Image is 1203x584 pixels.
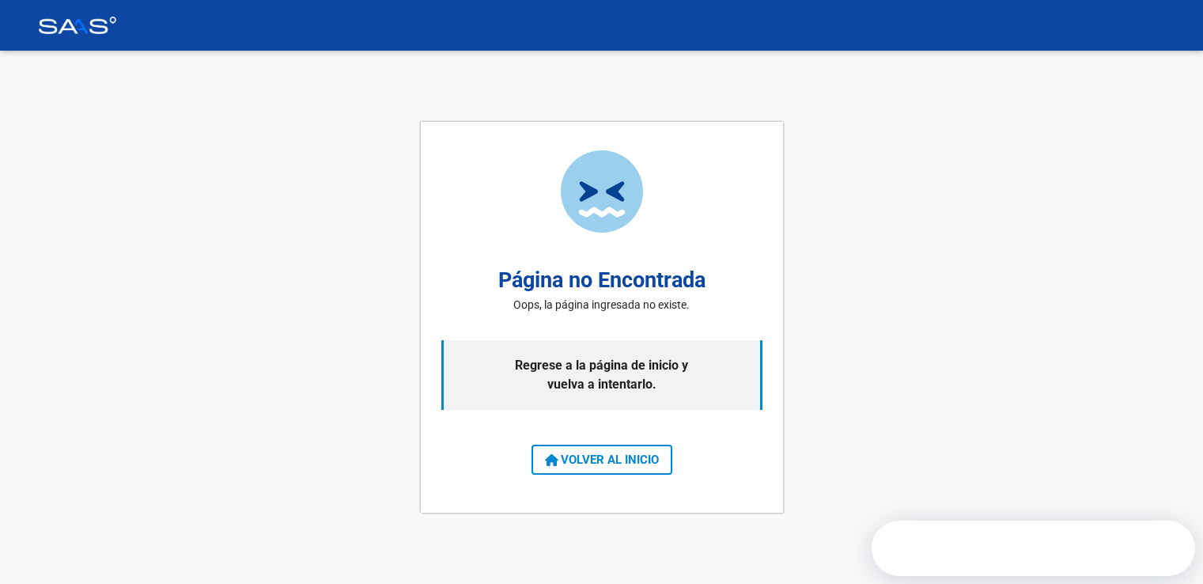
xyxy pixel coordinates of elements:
[561,150,643,233] img: page-not-found
[545,453,659,467] span: VOLVER AL INICIO
[1149,530,1187,568] iframe: Intercom live chat
[38,17,117,34] img: Logo SAAS
[872,521,1195,576] iframe: Intercom live chat discovery launcher
[513,297,690,313] p: Oops, la página ingresada no existe.
[498,264,706,297] h2: Página no Encontrada
[441,340,762,410] p: Regrese a la página de inicio y vuelva a intentarlo.
[532,445,672,475] button: VOLVER AL INICIO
